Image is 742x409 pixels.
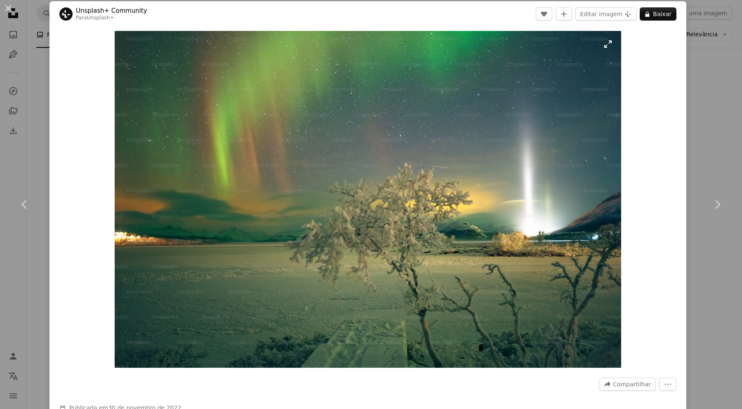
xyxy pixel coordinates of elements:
button: Mais ações [659,378,676,391]
button: Ampliar esta imagem [115,31,621,368]
button: Compartilhar esta imagem [599,378,656,391]
span: Compartilhar [613,378,651,390]
a: Unsplash+ [87,15,114,21]
button: Curtir [536,7,552,21]
img: Ir para o perfil de Unsplash+ Community [59,7,73,21]
a: Próximo [693,165,742,244]
img: uma árvore com luzes no céu [115,31,621,368]
a: Unsplash+ Community [76,7,147,15]
button: Baixar [640,7,676,21]
button: Adicionar à coleção [556,7,572,21]
div: Para [76,15,147,21]
button: Editar imagem [575,7,636,21]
